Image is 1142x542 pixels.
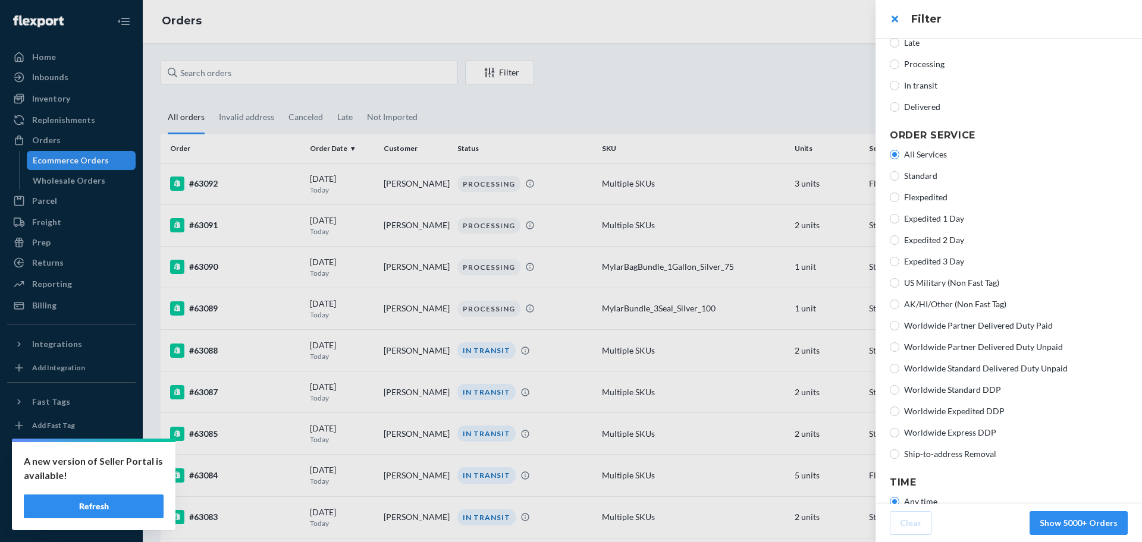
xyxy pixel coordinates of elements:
[904,101,1128,113] span: Delivered
[890,321,899,330] input: Worldwide Partner Delivered Duty Paid
[890,475,1128,490] h4: Time
[904,405,1128,417] span: Worldwide Expedited DDP
[890,257,899,266] input: Expedited 3 Day
[890,428,899,437] input: Worldwide Express DDP
[890,497,899,506] input: Any time
[890,342,899,352] input: Worldwide Partner Delivered Duty Unpaid
[904,363,1128,374] span: Worldwide Standard Delivered Duty Unpaid
[904,496,1128,508] span: Any time
[26,8,51,19] span: Chat
[911,11,1128,27] h3: Filter
[904,37,1128,49] span: Late
[904,320,1128,332] span: Worldwide Partner Delivered Duty Paid
[890,235,899,245] input: Expedited 2 Day
[890,300,899,309] input: AK/HI/Other (Non Fast Tag)
[904,256,1128,267] span: Expedited 3 Day
[904,234,1128,246] span: Expedited 2 Day
[890,385,899,395] input: Worldwide Standard DDP
[904,298,1128,310] span: AK/HI/Other (Non Fast Tag)
[890,406,899,416] input: Worldwide Expedited DDP
[904,448,1128,460] span: Ship-to-address Removal
[890,511,931,535] button: Clear
[890,128,1128,143] h4: Order Service
[904,213,1128,225] span: Expedited 1 Day
[890,214,899,223] input: Expedited 1 Day
[904,277,1128,289] span: US Military (Non Fast Tag)
[1030,511,1128,535] button: Show 5000+ Orders
[904,191,1128,203] span: Flexpedited
[890,38,899,48] input: Late
[904,170,1128,182] span: Standard
[890,449,899,459] input: Ship-to-address Removal
[904,427,1128,439] span: Worldwide Express DDP
[890,171,899,181] input: Standard
[890,150,899,159] input: All Services
[890,59,899,69] input: Processing
[890,81,899,90] input: In transit
[883,7,906,31] button: close
[904,341,1128,353] span: Worldwide Partner Delivered Duty Unpaid
[890,364,899,373] input: Worldwide Standard Delivered Duty Unpaid
[904,80,1128,92] span: In transit
[890,102,899,112] input: Delivered
[890,278,899,288] input: US Military (Non Fast Tag)
[904,149,1128,160] span: All Services
[904,384,1128,396] span: Worldwide Standard DDP
[904,58,1128,70] span: Processing
[890,193,899,202] input: Flexpedited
